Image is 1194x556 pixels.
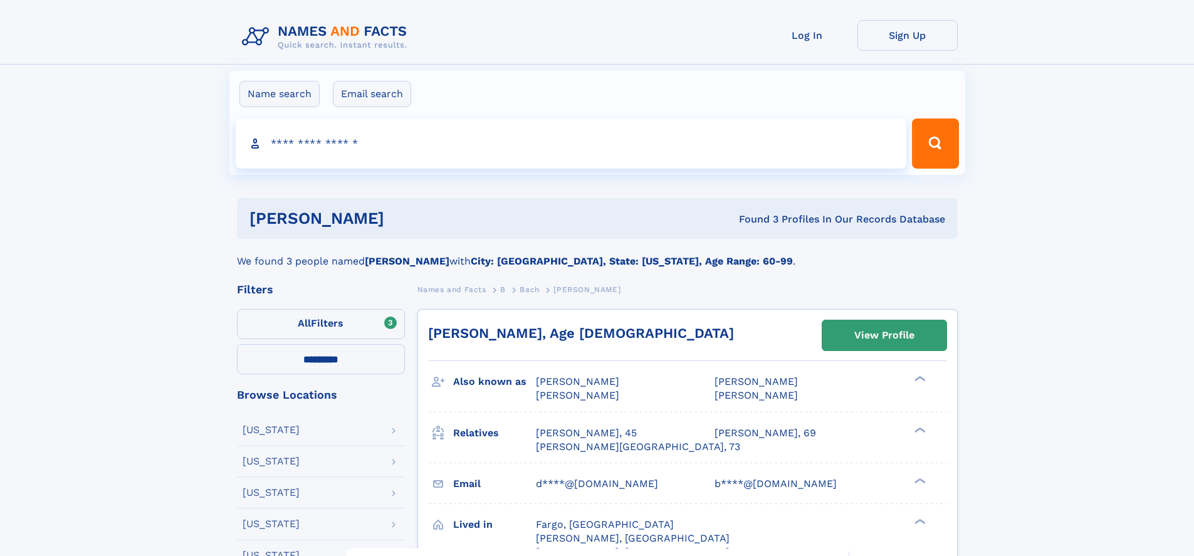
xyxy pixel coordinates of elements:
[298,317,311,329] span: All
[536,532,730,544] span: [PERSON_NAME], [GEOGRAPHIC_DATA]
[237,239,958,269] div: We found 3 people named with .
[500,285,506,294] span: B
[854,321,914,350] div: View Profile
[536,440,740,454] a: [PERSON_NAME][GEOGRAPHIC_DATA], 73
[911,476,926,485] div: ❯
[365,255,449,267] b: [PERSON_NAME]
[911,517,926,525] div: ❯
[236,118,907,169] input: search input
[243,488,300,498] div: [US_STATE]
[453,371,536,392] h3: Also known as
[239,81,320,107] label: Name search
[237,284,405,295] div: Filters
[715,375,798,387] span: [PERSON_NAME]
[553,285,621,294] span: [PERSON_NAME]
[243,519,300,529] div: [US_STATE]
[243,456,300,466] div: [US_STATE]
[822,320,946,350] a: View Profile
[857,20,958,51] a: Sign Up
[536,426,637,440] a: [PERSON_NAME], 45
[562,212,945,226] div: Found 3 Profiles In Our Records Database
[536,375,619,387] span: [PERSON_NAME]
[520,281,539,297] a: Bach
[243,425,300,435] div: [US_STATE]
[237,389,405,401] div: Browse Locations
[715,426,816,440] a: [PERSON_NAME], 69
[237,20,417,54] img: Logo Names and Facts
[249,211,562,226] h1: [PERSON_NAME]
[536,389,619,401] span: [PERSON_NAME]
[715,389,798,401] span: [PERSON_NAME]
[536,518,674,530] span: Fargo, [GEOGRAPHIC_DATA]
[757,20,857,51] a: Log In
[417,281,486,297] a: Names and Facts
[911,375,926,383] div: ❯
[453,422,536,444] h3: Relatives
[912,118,958,169] button: Search Button
[911,426,926,434] div: ❯
[428,325,734,341] a: [PERSON_NAME], Age [DEMOGRAPHIC_DATA]
[333,81,411,107] label: Email search
[500,281,506,297] a: B
[520,285,539,294] span: Bach
[453,473,536,495] h3: Email
[453,514,536,535] h3: Lived in
[237,309,405,339] label: Filters
[471,255,793,267] b: City: [GEOGRAPHIC_DATA], State: [US_STATE], Age Range: 60-99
